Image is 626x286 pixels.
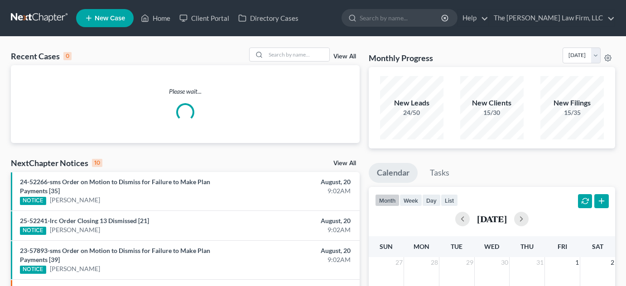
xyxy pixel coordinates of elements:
[11,157,102,168] div: NextChapter Notices
[20,247,210,263] a: 23-57893-sms Order on Motion to Dismiss for Failure to Make Plan Payments [39]
[380,98,443,108] div: New Leads
[20,266,46,274] div: NOTICE
[246,216,351,225] div: August, 20
[414,243,429,250] span: Mon
[266,48,329,61] input: Search by name...
[460,108,524,117] div: 15/30
[95,15,125,22] span: New Case
[50,225,100,234] a: [PERSON_NAME]
[540,108,604,117] div: 15/35
[246,255,351,264] div: 9:02AM
[246,177,351,186] div: August, 20
[574,257,580,268] span: 1
[451,243,462,250] span: Tue
[11,87,360,96] p: Please wait...
[369,163,418,183] a: Calendar
[395,257,404,268] span: 27
[50,195,100,205] a: [PERSON_NAME]
[92,159,102,167] div: 10
[465,257,474,268] span: 29
[558,243,567,250] span: Fri
[422,163,457,183] a: Tasks
[20,178,210,195] a: 24-52266-sms Order on Motion to Dismiss for Failure to Make Plan Payments [35]
[50,264,100,273] a: [PERSON_NAME]
[246,225,351,234] div: 9:02AM
[400,194,422,206] button: week
[20,217,149,224] a: 25-52241-lrc Order Closing 13 Dismissed [21]
[458,10,488,26] a: Help
[369,52,433,63] h3: Monthly Progress
[610,257,615,268] span: 2
[234,10,303,26] a: Directory Cases
[540,98,604,108] div: New Filings
[520,243,534,250] span: Thu
[20,197,46,205] div: NOTICE
[380,243,393,250] span: Sun
[477,214,507,224] h2: [DATE]
[460,98,524,108] div: New Clients
[246,246,351,255] div: August, 20
[11,51,72,62] div: Recent Cases
[333,160,356,167] a: View All
[63,52,72,60] div: 0
[500,257,509,268] span: 30
[246,186,351,195] div: 9:02AM
[375,194,400,206] button: month
[175,10,234,26] a: Client Portal
[333,53,356,60] a: View All
[380,108,443,117] div: 24/50
[484,243,499,250] span: Wed
[535,257,544,268] span: 31
[20,227,46,235] div: NOTICE
[430,257,439,268] span: 28
[360,10,443,26] input: Search by name...
[489,10,615,26] a: The [PERSON_NAME] Law Firm, LLC
[441,194,458,206] button: list
[422,194,441,206] button: day
[592,243,603,250] span: Sat
[136,10,175,26] a: Home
